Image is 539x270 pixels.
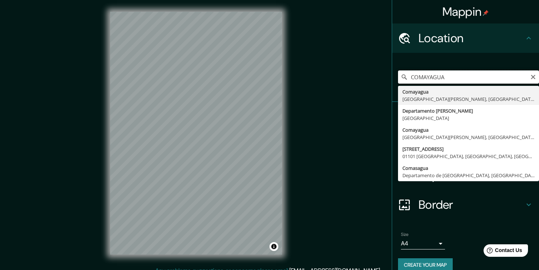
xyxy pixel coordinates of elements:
div: Comayagua [402,126,535,134]
h4: Border [419,197,524,212]
div: 01101 [GEOGRAPHIC_DATA], [GEOGRAPHIC_DATA], [GEOGRAPHIC_DATA] [402,153,535,160]
div: [GEOGRAPHIC_DATA][PERSON_NAME], [GEOGRAPHIC_DATA] [402,95,535,103]
h4: Location [419,31,524,45]
div: Location [392,23,539,53]
div: Layout [392,161,539,190]
button: Clear [530,73,536,80]
iframe: Help widget launcher [474,241,531,262]
button: Toggle attribution [269,242,278,251]
label: Size [401,231,409,238]
div: Departamento de [GEOGRAPHIC_DATA], [GEOGRAPHIC_DATA] [402,172,535,179]
div: [GEOGRAPHIC_DATA] [402,114,535,122]
div: [GEOGRAPHIC_DATA][PERSON_NAME], [GEOGRAPHIC_DATA], [GEOGRAPHIC_DATA] [402,134,535,141]
div: [STREET_ADDRESS] [402,145,535,153]
img: pin-icon.png [483,10,489,16]
div: A4 [401,238,445,249]
h4: Mappin [442,4,489,19]
div: Comasagua [402,164,535,172]
div: Style [392,131,539,161]
div: Border [392,190,539,219]
div: Pins [392,102,539,131]
div: Comayagua [402,88,535,95]
div: Departamento [PERSON_NAME] [402,107,535,114]
input: Pick your city or area [398,70,539,84]
h4: Layout [419,168,524,183]
canvas: Map [110,12,282,255]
